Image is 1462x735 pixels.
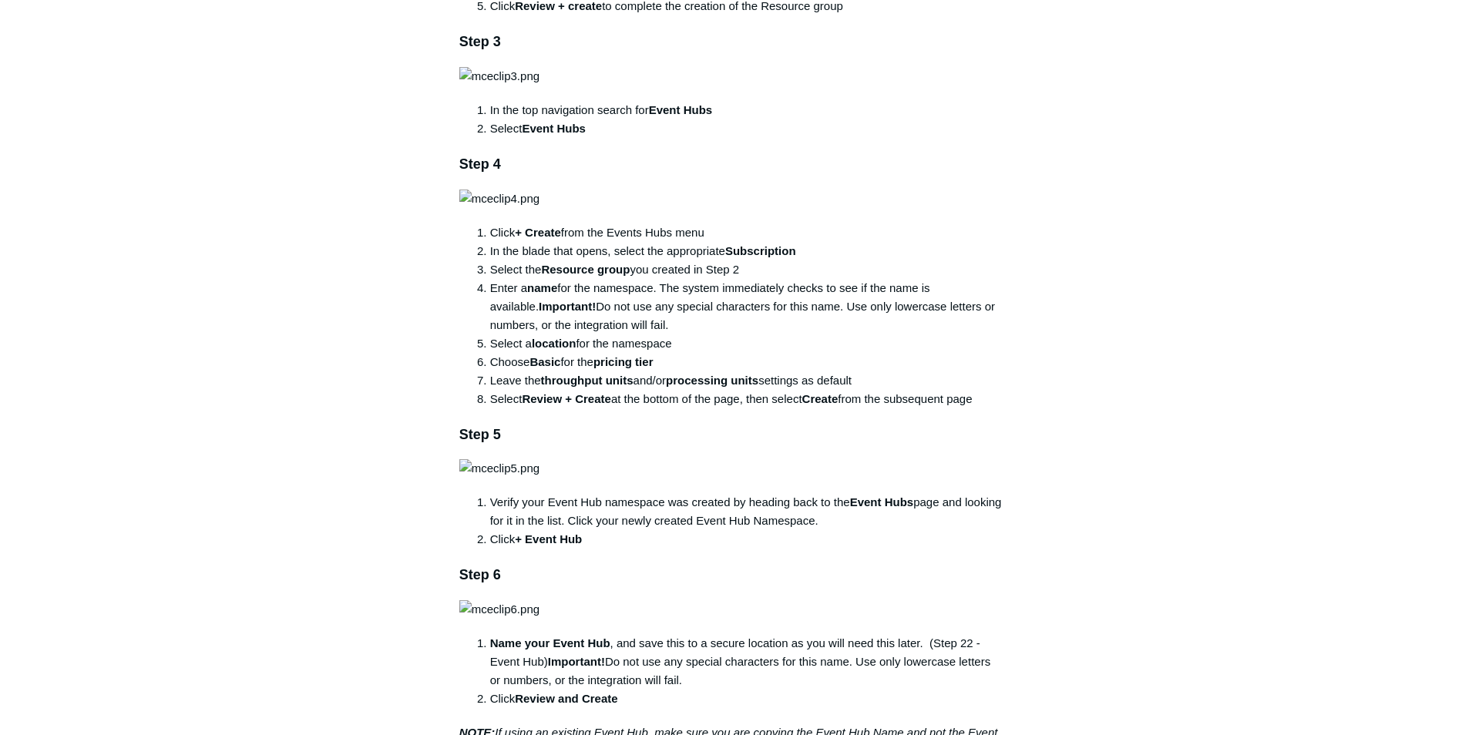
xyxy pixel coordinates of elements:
[525,636,610,649] strong: your Event Hub
[490,119,1003,138] li: Select
[490,260,1003,279] li: Select the you created in Step 2
[522,392,610,405] strong: Review + Create
[539,300,596,313] strong: Important!
[529,355,560,368] strong: Basic
[802,392,839,405] strong: Create
[490,101,1003,119] li: In the top navigation search for
[490,636,522,649] strong: Name
[490,223,1003,242] li: Click from the Events Hubs menu
[490,390,1003,408] li: Select at the bottom of the page, then select from the subsequent page
[490,371,1003,390] li: Leave the and/or settings as default
[459,190,539,208] img: mceclip4.png
[532,337,576,350] strong: location
[725,244,796,257] strong: Subscription
[490,279,1003,334] li: Enter a for the namespace. The system immediately checks to see if the name is available. Do not ...
[541,263,630,276] strong: Resource group
[515,226,561,239] strong: + Create
[490,634,1003,690] li: , and save this to a secure location as you will need this later. (Step 22 - Event Hub) Do not us...
[490,493,1003,530] li: Verify your Event Hub namespace was created by heading back to the page and looking for it in the...
[649,103,713,116] strong: Event Hubs
[850,495,914,508] strong: Event Hubs
[459,600,539,619] img: mceclip6.png
[459,67,539,86] img: mceclip3.png
[459,31,1003,53] h3: Step 3
[490,242,1003,260] li: In the blade that opens, select the appropriate
[522,122,586,135] strong: Event Hubs
[490,353,1003,371] li: Choose for the
[666,374,758,387] strong: processing units
[459,459,539,478] img: mceclip5.png
[459,153,1003,176] h3: Step 4
[459,564,1003,586] h3: Step 6
[490,334,1003,353] li: Select a for the namespace
[490,530,1003,549] li: Click
[490,690,1003,708] li: Click
[548,655,605,668] strong: Important!
[515,532,582,545] strong: + Event Hub
[541,374,634,387] strong: throughput units
[459,424,1003,446] h3: Step 5
[527,281,557,294] strong: name
[515,692,617,705] strong: Review and Create
[593,355,654,368] strong: pricing tier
